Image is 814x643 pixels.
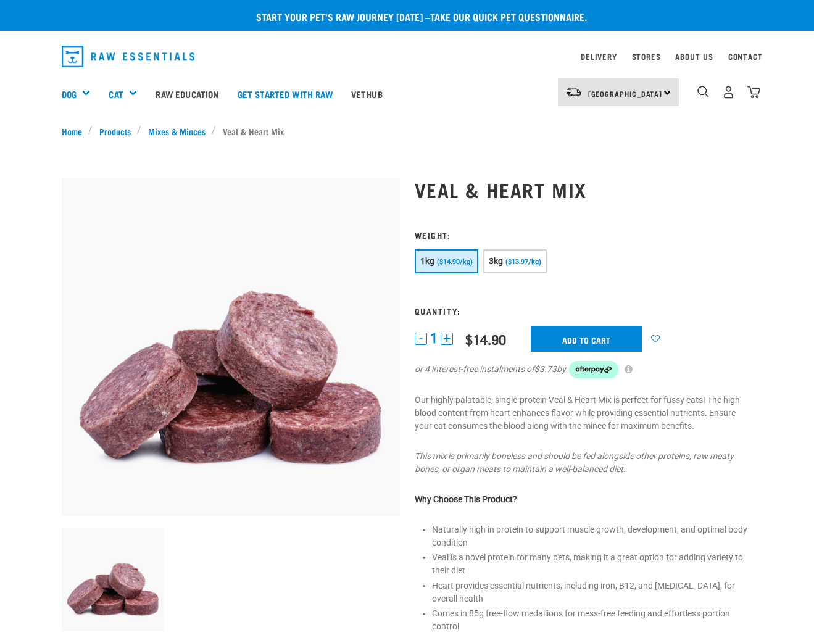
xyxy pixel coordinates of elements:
span: [GEOGRAPHIC_DATA] [588,91,663,96]
button: 1kg ($14.90/kg) [415,249,478,273]
img: user.png [722,86,735,99]
nav: breadcrumbs [62,125,753,138]
img: van-moving.png [565,86,582,97]
a: Delivery [581,54,617,59]
a: Home [62,125,89,138]
img: Afterpay [569,361,618,378]
p: Our highly palatable, single-protein Veal & Heart Mix is perfect for fussy cats! The high blood c... [415,394,753,433]
a: Cat [109,87,123,101]
a: Dog [62,87,77,101]
button: - [415,333,427,345]
li: Heart provides essential nutrients, including iron, B12, and [MEDICAL_DATA], for overall health [432,579,753,605]
span: 1 [430,332,438,345]
li: Veal is a novel protein for many pets, making it a great option for adding variety to their diet [432,551,753,577]
h3: Weight: [415,230,753,239]
span: ($14.90/kg) [437,258,473,266]
span: 1kg [420,256,435,266]
span: ($13.97/kg) [505,258,541,266]
img: home-icon-1@2x.png [697,86,709,97]
button: 3kg ($13.97/kg) [483,249,547,273]
a: Products [93,125,137,138]
img: 1152 Veal Heart Medallions 01 [62,178,400,516]
a: Stores [632,54,661,59]
img: 1152 Veal Heart Medallions 01 [62,528,165,631]
a: Get started with Raw [228,69,342,118]
h1: Veal & Heart Mix [415,178,753,201]
a: take our quick pet questionnaire. [430,14,587,19]
span: $3.73 [534,363,557,376]
em: This mix is primarily boneless and should be fed alongside other proteins, raw meaty bones, or or... [415,451,734,474]
a: Vethub [342,69,392,118]
img: home-icon@2x.png [747,86,760,99]
div: or 4 interest-free instalments of by [415,361,753,378]
a: Raw Education [146,69,228,118]
img: Raw Essentials Logo [62,46,195,67]
a: Contact [728,54,763,59]
input: Add to cart [531,326,642,352]
button: + [441,333,453,345]
a: About Us [675,54,713,59]
nav: dropdown navigation [52,41,763,72]
strong: Why Choose This Product? [415,494,517,504]
a: Mixes & Minces [141,125,212,138]
li: Comes in 85g free-flow medallions for mess-free feeding and effortless portion control [432,607,753,633]
h3: Quantity: [415,306,753,315]
span: 3kg [489,256,504,266]
div: $14.90 [465,331,506,347]
li: Naturally high in protein to support muscle growth, development, and optimal body condition [432,523,753,549]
